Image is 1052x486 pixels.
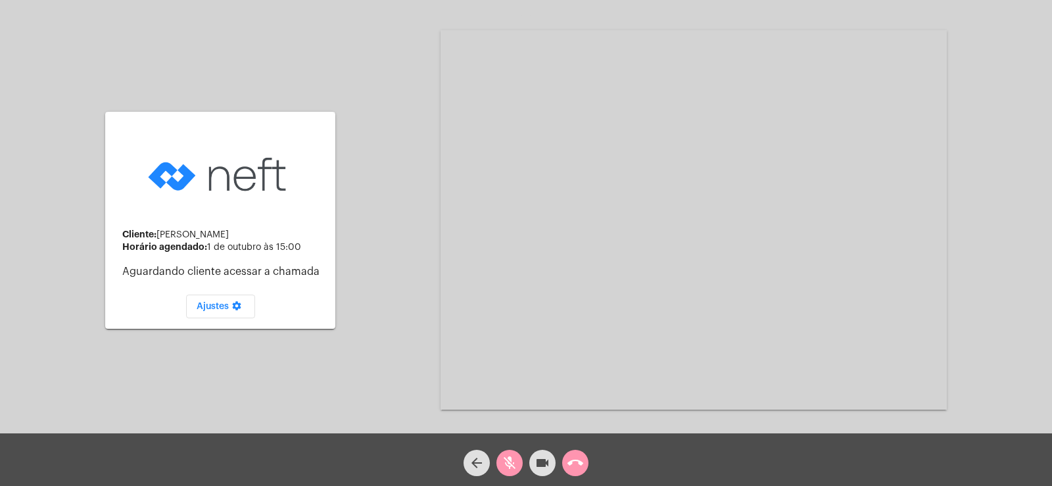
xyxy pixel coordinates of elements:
[229,301,245,316] mat-icon: settings
[197,302,245,311] span: Ajustes
[122,230,156,239] strong: Cliente:
[567,455,583,471] mat-icon: call_end
[502,455,517,471] mat-icon: mic_off
[122,242,325,253] div: 1 de outubro às 15:00
[186,295,255,318] button: Ajustes
[469,455,485,471] mat-icon: arrow_back
[122,230,325,240] div: [PERSON_NAME]
[535,455,550,471] mat-icon: videocam
[122,266,325,278] p: Aguardando cliente acessar a chamada
[122,242,207,251] strong: Horário agendado:
[145,137,296,212] img: logo-neft-novo-2.png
